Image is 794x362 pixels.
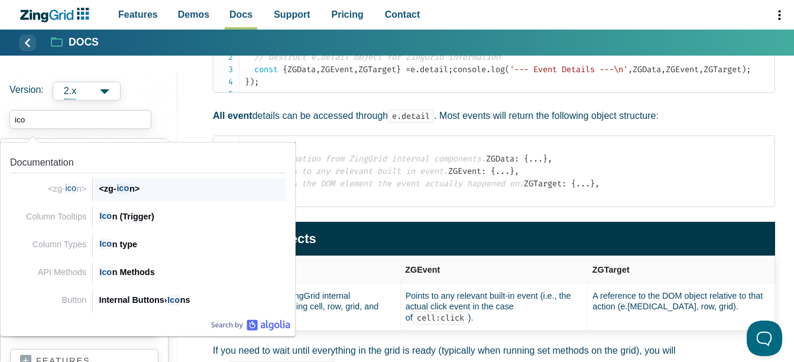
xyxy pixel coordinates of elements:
[19,8,95,22] a: ZingChart Logo. Click to return to the homepage
[245,140,774,202] code: e detail ZGData ZGEvent ZGTarget
[385,7,420,22] span: Contact
[571,179,576,189] span: {
[254,64,278,75] span: const
[99,267,112,278] span: Ico
[524,154,529,164] span: {
[388,109,434,123] code: e.detail
[5,285,290,313] a: Link to the result
[400,256,588,283] th: ZGEvent
[99,209,286,224] div: n (Trigger)
[543,154,547,164] span: }
[274,7,310,22] span: Support
[48,183,86,194] span: <zg- n>
[26,212,86,221] span: Column Tooltips
[5,147,290,201] a: Link to the result
[747,321,782,356] iframe: Help Scout Beacon - Open
[213,222,775,256] caption: Objects
[415,64,420,75] span: .
[699,64,704,75] span: ,
[396,64,401,75] span: }
[211,319,290,331] div: Search by
[406,64,410,75] span: =
[283,64,287,75] span: {
[99,265,286,279] div: n Methods
[99,211,112,222] span: Ico
[32,240,86,249] span: Column Types
[69,37,99,48] strong: Docs
[62,295,87,305] span: Button
[5,201,290,229] a: Link to the result
[661,64,666,75] span: ,
[495,166,510,176] span: ...
[316,64,320,75] span: ,
[254,154,486,164] span: // Information from ZingGrid internal components.
[211,319,290,331] a: Algolia
[249,77,254,87] span: )
[99,237,286,251] div: n type
[51,35,99,50] a: Docs
[529,154,543,164] span: ...
[292,141,297,151] span: {
[254,52,500,62] span: // destruct e.detail object for ZingGrid information
[99,182,286,196] div: <zg- n>
[9,82,168,101] label: Versions
[99,293,286,307] div: Internal Buttons ns
[10,157,74,167] span: Documentation
[164,295,167,305] span: ›
[213,108,775,124] p: details can be accessed through . Most events will return the following object structure:
[245,77,249,87] span: }
[354,64,358,75] span: ,
[588,256,775,283] th: ZGTarget
[99,238,112,250] span: Ico
[254,77,259,87] span: ;
[65,183,77,194] span: ico
[510,64,628,75] span: '--- Event Details ---\n'
[5,229,290,257] a: Link to the result
[213,111,252,121] strong: All event
[5,257,290,285] a: Link to the result
[588,283,775,331] td: A reference to the DOM object relative to that action (e.[MEDICAL_DATA], row, grid).
[9,82,44,101] span: Version:
[413,311,468,325] code: cell:click
[400,283,588,331] td: Points to any relevant built-in event (i.e., the actual click event in the case of ).
[746,64,751,75] span: ;
[514,154,519,164] span: :
[448,64,453,75] span: ;
[590,179,595,189] span: }
[213,256,401,283] th: ZGData
[491,166,495,176] span: {
[510,166,514,176] span: }
[9,110,151,129] input: search input
[178,7,209,22] span: Demos
[576,179,590,189] span: ...
[628,64,633,75] span: ,
[245,38,774,88] code: zgRef document zgRef ZGData ZGEvent ZGTarget e detail console ZGData ZGEvent ZGTarget
[741,64,746,75] span: )
[213,283,401,331] td: Information from ZingGrid internal components, including cell, row, grid, and other components.
[505,64,510,75] span: (
[116,183,129,194] span: ico
[118,7,158,22] span: Features
[491,64,505,75] span: log
[547,154,552,164] span: ,
[229,7,252,22] span: Docs
[38,267,86,277] span: API Methods
[254,166,448,176] span: // Points to any relevant built in event.
[562,179,566,189] span: :
[481,166,486,176] span: :
[332,7,364,22] span: Pricing
[167,295,180,306] span: Ico
[254,179,524,189] span: // Points the DOM element the event actually happened on.
[486,64,491,75] span: .
[595,179,599,189] span: ,
[514,166,519,176] span: ,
